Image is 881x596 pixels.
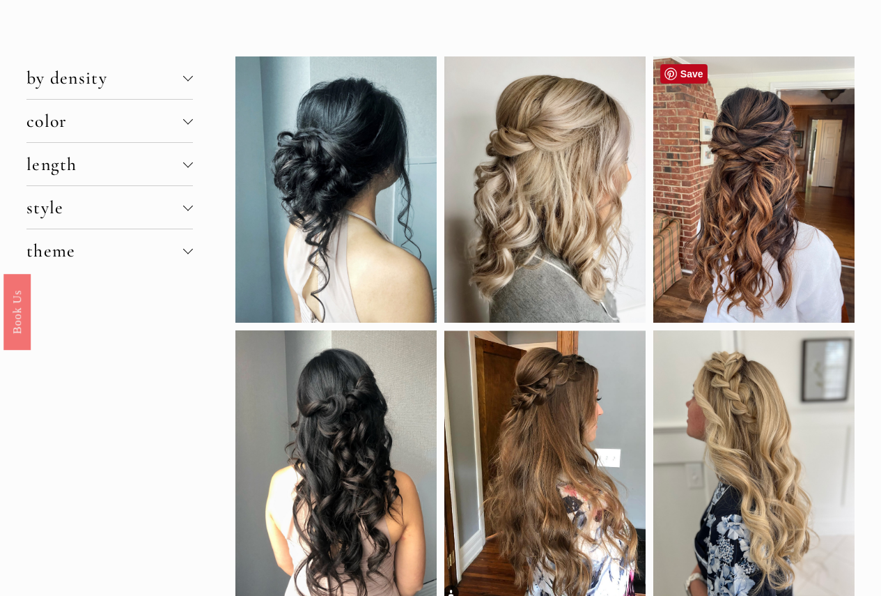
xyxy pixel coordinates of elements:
[26,229,193,272] button: theme
[26,240,183,261] span: theme
[26,110,183,132] span: color
[660,64,708,84] a: Pin it!
[26,186,193,229] button: style
[3,273,31,349] a: Book Us
[26,153,183,175] span: length
[26,100,193,142] button: color
[26,197,183,218] span: style
[26,56,193,99] button: by density
[26,143,193,185] button: length
[26,67,183,89] span: by density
